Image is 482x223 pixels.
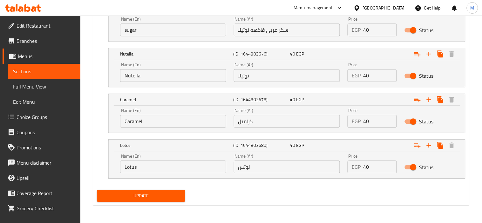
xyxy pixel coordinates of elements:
[435,48,446,60] button: Clone new choice
[234,161,340,173] input: Enter name Ar
[17,205,75,212] span: Grocery Checklist
[3,186,80,201] a: Coverage Report
[446,140,458,151] button: Delete Lotus
[296,141,304,149] span: EGP
[352,163,361,171] p: EGP
[419,163,434,171] span: Status
[120,115,226,128] input: Enter name En
[234,51,288,57] h5: (ID: 1644803676)
[234,142,288,148] h5: (ID: 1644803680)
[363,161,397,173] input: Please enter price
[234,96,288,103] h5: (ID: 1644803678)
[17,22,75,30] span: Edit Restaurant
[446,48,458,60] button: Delete Nutella
[412,140,423,151] button: Add choice group
[423,140,435,151] button: Add new choice
[109,94,465,105] div: Expand
[294,4,333,12] div: Menu-management
[3,140,80,155] a: Promotions
[102,192,180,200] span: Update
[13,83,75,90] span: Full Menu View
[419,26,434,34] span: Status
[109,140,465,151] div: Expand
[363,4,405,11] div: [GEOGRAPHIC_DATA]
[120,96,231,103] h5: Caramel
[17,174,75,182] span: Upsell
[17,159,75,167] span: Menu disclaimer
[120,51,231,57] h5: Nutella
[3,109,80,125] a: Choice Groups
[3,201,80,216] a: Grocery Checklist
[18,52,75,60] span: Menus
[120,69,226,82] input: Enter name En
[8,79,80,94] a: Full Menu View
[352,26,361,34] p: EGP
[296,95,304,104] span: EGP
[352,72,361,79] p: EGP
[17,144,75,151] span: Promotions
[3,49,80,64] a: Menus
[17,113,75,121] span: Choice Groups
[363,69,397,82] input: Please enter price
[17,37,75,45] span: Branches
[3,125,80,140] a: Coupons
[446,94,458,105] button: Delete Caramel
[290,50,295,58] span: 40
[234,115,340,128] input: Enter name Ar
[97,190,185,202] button: Update
[471,4,474,11] span: M
[234,69,340,82] input: Enter name Ar
[352,117,361,125] p: EGP
[290,95,295,104] span: 40
[435,140,446,151] button: Clone new choice
[17,128,75,136] span: Coupons
[363,115,397,128] input: Please enter price
[3,18,80,33] a: Edit Restaurant
[17,189,75,197] span: Coverage Report
[3,33,80,49] a: Branches
[363,23,397,36] input: Please enter price
[3,155,80,170] a: Menu disclaimer
[234,23,340,36] input: Enter name Ar
[423,48,435,60] button: Add new choice
[419,72,434,80] span: Status
[8,94,80,109] a: Edit Menu
[412,48,423,60] button: Add choice group
[120,23,226,36] input: Enter name En
[296,50,304,58] span: EGP
[423,94,435,105] button: Add new choice
[290,141,295,149] span: 40
[120,142,231,148] h5: Lotus
[120,161,226,173] input: Enter name En
[8,64,80,79] a: Sections
[419,118,434,125] span: Status
[109,48,465,60] div: Expand
[13,68,75,75] span: Sections
[13,98,75,106] span: Edit Menu
[435,94,446,105] button: Clone new choice
[3,170,80,186] a: Upsell
[412,94,423,105] button: Add choice group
